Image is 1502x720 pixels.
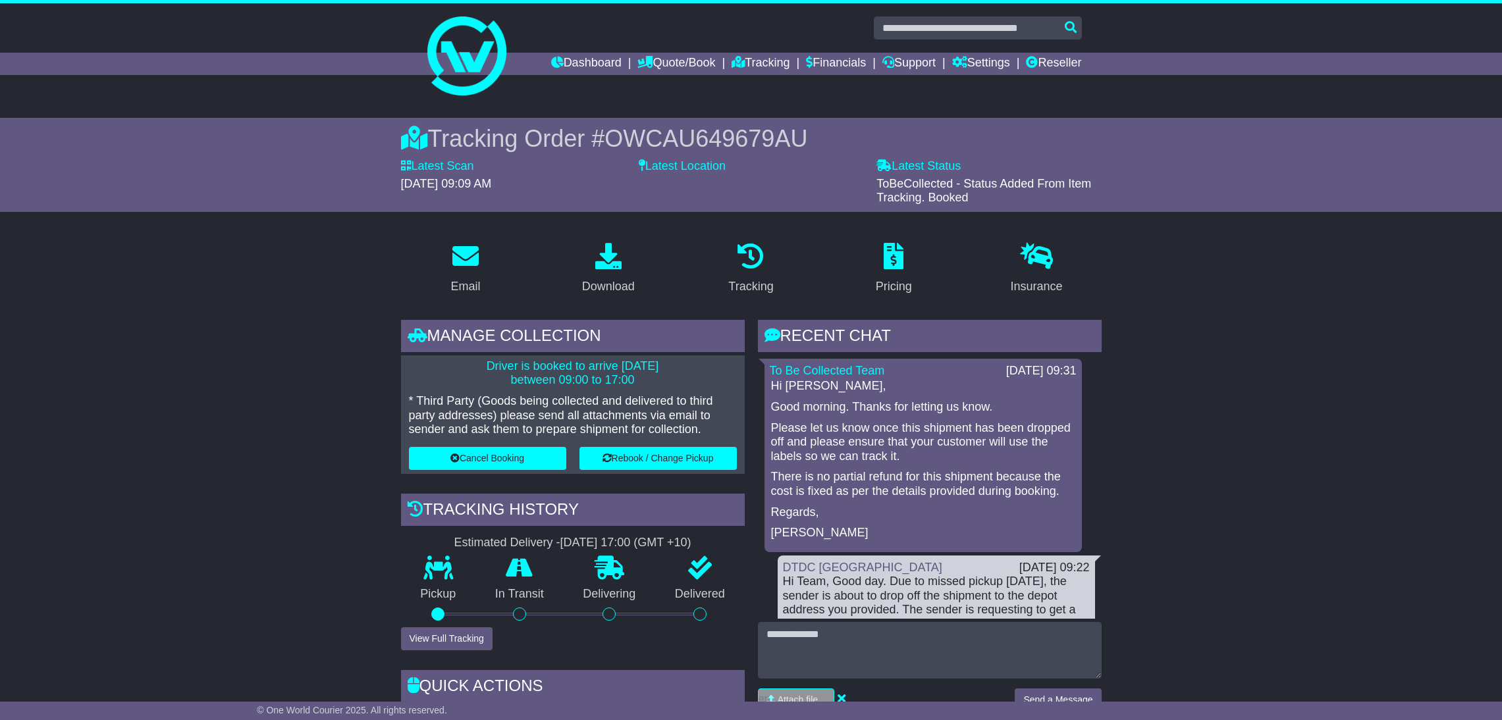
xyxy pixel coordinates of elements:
p: Delivering [564,587,656,602]
a: Tracking [732,53,790,75]
a: Financials [806,53,866,75]
button: Cancel Booking [409,447,566,470]
label: Latest Location [639,159,726,174]
div: Download [582,278,635,296]
p: [PERSON_NAME] [771,526,1075,540]
a: Pricing [867,238,921,300]
p: Regards, [771,505,1075,520]
p: In Transit [475,587,564,602]
div: Quick Actions [401,670,745,706]
div: Insurance [1011,278,1063,296]
a: Email [442,238,489,300]
p: Delivered [655,587,745,602]
div: Pricing [876,278,912,296]
label: Latest Scan [401,159,474,174]
p: Hi [PERSON_NAME], [771,379,1075,394]
span: ToBeCollected - Status Added From Item Tracking. Booked [876,177,1091,205]
div: RECENT CHAT [758,320,1102,355]
a: Quote/Book [637,53,715,75]
p: * Third Party (Goods being collected and delivered to third party addresses) please send all atta... [409,394,737,437]
a: DTDC [GEOGRAPHIC_DATA] [783,561,942,574]
div: Email [450,278,480,296]
a: Support [882,53,936,75]
p: Please let us know once this shipment has been dropped off and please ensure that your customer w... [771,421,1075,464]
p: Pickup [401,587,476,602]
button: Send a Message [1015,688,1101,711]
a: Insurance [1002,238,1071,300]
div: Tracking Order # [401,124,1102,153]
span: OWCAU649679AU [604,125,807,152]
p: There is no partial refund for this shipment because the cost is fixed as per the details provide... [771,470,1075,498]
p: Good morning. Thanks for letting us know. [771,400,1075,415]
label: Latest Status [876,159,961,174]
button: View Full Tracking [401,627,493,650]
button: Rebook / Change Pickup [579,447,737,470]
a: Settings [952,53,1010,75]
div: Manage collection [401,320,745,355]
a: To Be Collected Team [770,364,885,377]
div: Tracking history [401,494,745,529]
a: Reseller [1026,53,1081,75]
div: [DATE] 17:00 (GMT +10) [560,536,691,550]
span: [DATE] 09:09 AM [401,177,492,190]
div: [DATE] 09:22 [1019,561,1090,575]
div: Tracking [728,278,773,296]
span: © One World Courier 2025. All rights reserved. [257,705,447,715]
a: Dashboard [551,53,622,75]
p: Driver is booked to arrive [DATE] between 09:00 to 17:00 [409,359,737,388]
a: Download [574,238,643,300]
div: Estimated Delivery - [401,536,745,550]
div: [DATE] 09:31 [1006,364,1077,378]
div: Hi Team, Good day. Due to missed pickup [DATE], the sender is about to drop off the shipment to t... [783,575,1090,660]
a: Tracking [720,238,782,300]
